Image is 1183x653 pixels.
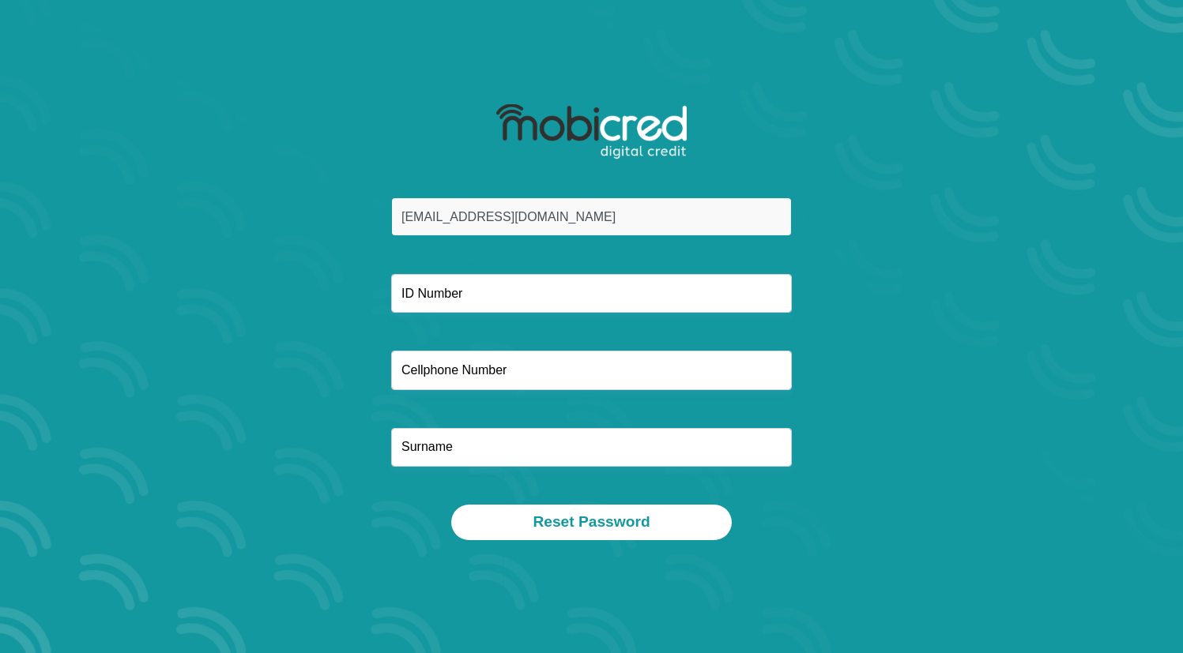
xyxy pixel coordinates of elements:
[451,505,731,540] button: Reset Password
[391,428,792,467] input: Surname
[496,104,687,159] img: mobicred logo
[391,351,792,389] input: Cellphone Number
[391,274,792,313] input: ID Number
[391,197,792,236] input: Email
